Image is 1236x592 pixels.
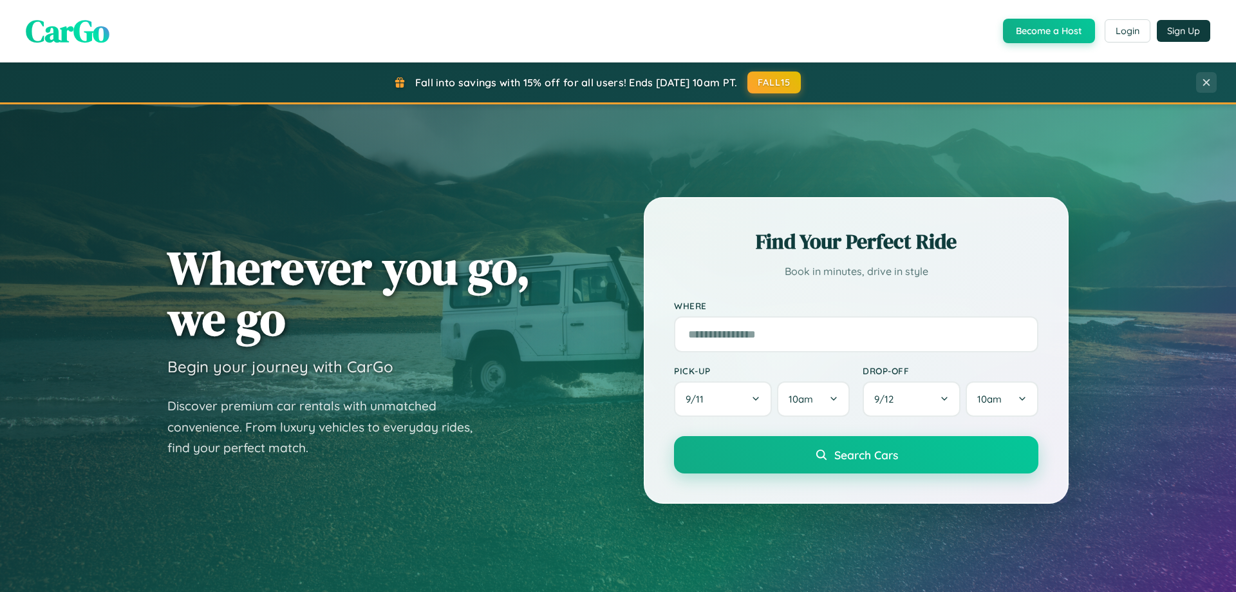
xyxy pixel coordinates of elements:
[1157,20,1210,42] button: Sign Up
[674,227,1038,256] h2: Find Your Perfect Ride
[167,396,489,459] p: Discover premium car rentals with unmatched convenience. From luxury vehicles to everyday rides, ...
[26,10,109,52] span: CarGo
[415,76,738,89] span: Fall into savings with 15% off for all users! Ends [DATE] 10am PT.
[777,381,850,417] button: 10am
[966,381,1038,417] button: 10am
[863,381,960,417] button: 9/12
[789,393,813,405] span: 10am
[977,393,1002,405] span: 10am
[167,242,530,344] h1: Wherever you go, we go
[686,393,710,405] span: 9 / 11
[674,381,772,417] button: 9/11
[674,365,850,376] label: Pick-up
[674,300,1038,311] label: Where
[747,72,801,93] button: FALL15
[834,448,898,462] span: Search Cars
[1003,19,1095,43] button: Become a Host
[674,262,1038,281] p: Book in minutes, drive in style
[863,365,1038,376] label: Drop-off
[874,393,900,405] span: 9 / 12
[674,436,1038,473] button: Search Cars
[1105,19,1150,43] button: Login
[167,357,393,376] h3: Begin your journey with CarGo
